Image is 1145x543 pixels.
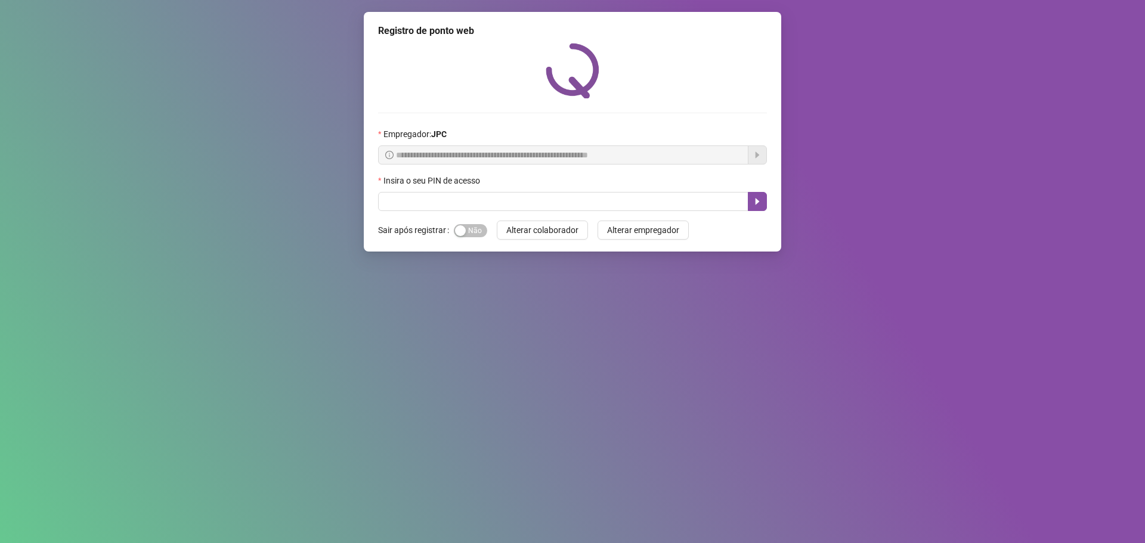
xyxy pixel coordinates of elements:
[497,221,588,240] button: Alterar colaborador
[385,151,394,159] span: info-circle
[383,128,447,141] span: Empregador :
[506,224,578,237] span: Alterar colaborador
[607,224,679,237] span: Alterar empregador
[378,174,488,187] label: Insira o seu PIN de acesso
[598,221,689,240] button: Alterar empregador
[546,43,599,98] img: QRPoint
[431,129,447,139] strong: JPC
[753,197,762,206] span: caret-right
[378,221,454,240] label: Sair após registrar
[378,24,767,38] div: Registro de ponto web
